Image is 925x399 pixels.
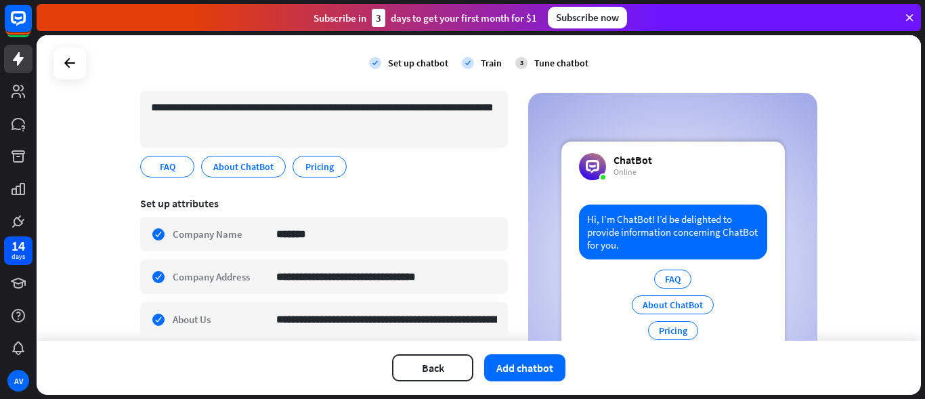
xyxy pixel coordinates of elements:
[369,57,381,69] i: check
[484,354,565,381] button: Add chatbot
[632,295,714,314] div: About ChatBot
[654,270,691,289] div: FAQ
[462,57,474,69] i: check
[648,321,698,340] div: Pricing
[11,5,51,46] button: Open LiveChat chat widget
[12,252,25,261] div: days
[392,354,473,381] button: Back
[12,240,25,252] div: 14
[579,205,767,259] div: Hi, I’m ChatBot! I’d be delighted to provide information concerning ChatBot for you.
[304,159,335,174] span: Pricing
[481,57,502,69] div: Train
[534,57,588,69] div: Tune chatbot
[548,7,627,28] div: Subscribe now
[614,153,652,167] div: ChatBot
[614,167,652,177] div: Online
[388,57,448,69] div: Set up chatbot
[4,236,33,265] a: 14 days
[140,196,508,210] div: Set up attributes
[7,370,29,392] div: AV
[158,159,177,174] span: FAQ
[515,57,528,69] div: 3
[372,9,385,27] div: 3
[212,159,275,174] span: About ChatBot
[314,9,537,27] div: Subscribe in days to get your first month for $1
